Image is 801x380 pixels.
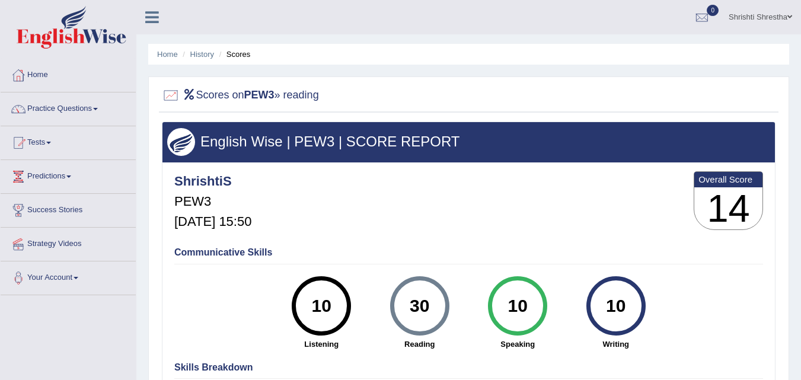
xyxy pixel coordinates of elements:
h4: ShrishtiS [174,174,251,189]
strong: Writing [573,339,659,350]
a: History [190,50,214,59]
div: 10 [594,281,637,331]
h3: 14 [694,187,762,230]
img: wings.png [167,128,195,156]
a: Predictions [1,160,136,190]
a: Practice Questions [1,92,136,122]
h4: Skills Breakdown [174,362,763,373]
strong: Reading [376,339,463,350]
div: 10 [496,281,540,331]
li: Scores [216,49,251,60]
a: Home [1,59,136,88]
a: Home [157,50,178,59]
h4: Communicative Skills [174,247,763,258]
a: Your Account [1,261,136,291]
h3: English Wise | PEW3 | SCORE REPORT [167,134,770,149]
a: Strategy Videos [1,228,136,257]
a: Tests [1,126,136,156]
div: 10 [300,281,343,331]
b: PEW3 [244,89,275,101]
a: Success Stories [1,194,136,223]
span: 0 [707,5,719,16]
h2: Scores on » reading [162,87,319,104]
strong: Listening [279,339,365,350]
b: Overall Score [698,174,758,184]
div: 30 [398,281,441,331]
h5: PEW3 [174,194,251,209]
strong: Speaking [475,339,561,350]
h5: [DATE] 15:50 [174,215,251,229]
